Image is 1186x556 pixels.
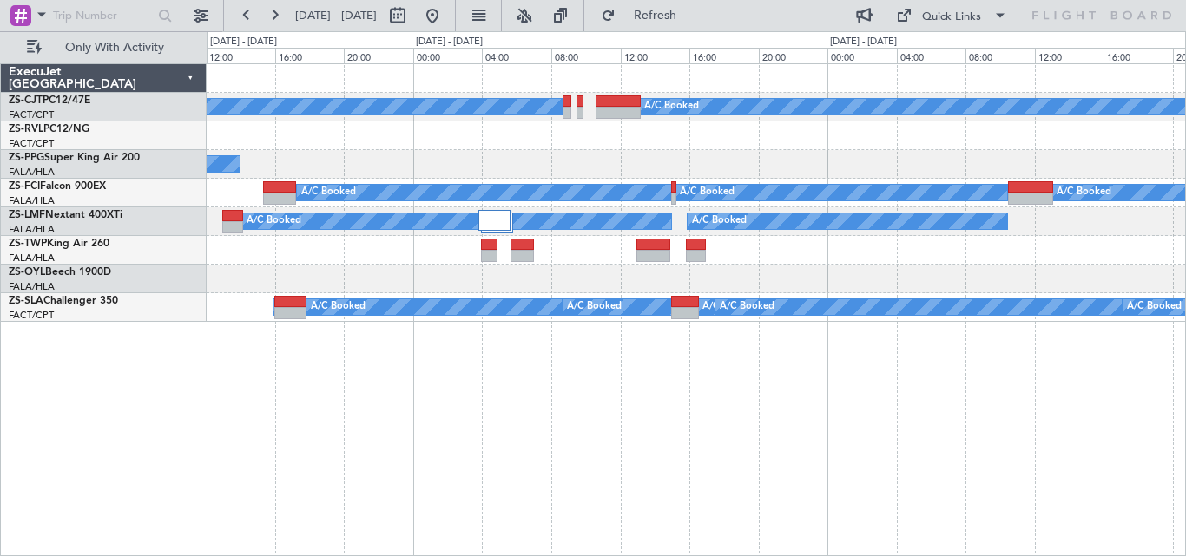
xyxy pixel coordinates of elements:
[9,280,55,293] a: FALA/HLA
[295,8,377,23] span: [DATE] - [DATE]
[551,48,621,63] div: 08:00
[9,124,43,134] span: ZS-RVL
[275,48,345,63] div: 16:00
[692,208,747,234] div: A/C Booked
[416,35,483,49] div: [DATE] - [DATE]
[9,239,109,249] a: ZS-TWPKing Air 260
[702,294,757,320] div: A/C Booked
[1127,294,1182,320] div: A/C Booked
[9,239,47,249] span: ZS-TWP
[567,294,622,320] div: A/C Booked
[413,48,483,63] div: 00:00
[344,48,413,63] div: 20:00
[9,181,106,192] a: ZS-FCIFalcon 900EX
[247,208,301,234] div: A/C Booked
[9,309,54,322] a: FACT/CPT
[9,223,55,236] a: FALA/HLA
[19,34,188,62] button: Only With Activity
[482,48,551,63] div: 04:00
[680,180,735,206] div: A/C Booked
[9,210,122,220] a: ZS-LMFNextant 400XTi
[1035,48,1104,63] div: 12:00
[619,10,692,22] span: Refresh
[9,210,45,220] span: ZS-LMF
[301,180,356,206] div: A/C Booked
[827,48,897,63] div: 00:00
[965,48,1035,63] div: 08:00
[9,95,90,106] a: ZS-CJTPC12/47E
[311,294,366,320] div: A/C Booked
[45,42,183,54] span: Only With Activity
[206,48,275,63] div: 12:00
[621,48,690,63] div: 12:00
[9,296,43,306] span: ZS-SLA
[9,153,44,163] span: ZS-PPG
[1057,180,1111,206] div: A/C Booked
[9,252,55,265] a: FALA/HLA
[9,166,55,179] a: FALA/HLA
[887,2,1016,29] button: Quick Links
[922,9,981,26] div: Quick Links
[593,2,697,29] button: Refresh
[210,35,277,49] div: [DATE] - [DATE]
[9,137,54,150] a: FACT/CPT
[1104,48,1173,63] div: 16:00
[9,124,89,134] a: ZS-RVLPC12/NG
[644,94,699,120] div: A/C Booked
[897,48,966,63] div: 04:00
[9,267,111,278] a: ZS-OYLBeech 1900D
[9,181,40,192] span: ZS-FCI
[9,153,140,163] a: ZS-PPGSuper King Air 200
[53,3,153,29] input: Trip Number
[9,267,45,278] span: ZS-OYL
[9,95,43,106] span: ZS-CJT
[720,294,774,320] div: A/C Booked
[759,48,828,63] div: 20:00
[9,108,54,121] a: FACT/CPT
[9,194,55,207] a: FALA/HLA
[689,48,759,63] div: 16:00
[9,296,118,306] a: ZS-SLAChallenger 350
[830,35,897,49] div: [DATE] - [DATE]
